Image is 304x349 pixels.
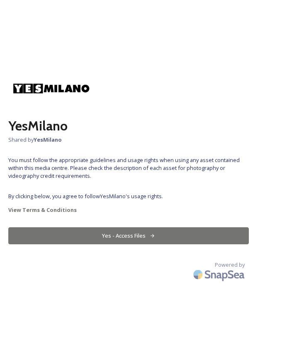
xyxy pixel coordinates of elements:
h2: YesMilano [8,116,249,136]
strong: YesMilano [34,136,62,143]
span: Shared by [8,136,249,144]
strong: View Terms & Conditions [8,206,77,214]
span: You must follow the appropriate guidelines and usage rights when using any asset contained within... [8,156,249,180]
span: Powered by [215,261,245,269]
button: Yes - Access Files [8,227,249,244]
span: By clicking below, you agree to follow YesMilano 's usage rights. [8,192,249,200]
img: SnapSea Logo [191,265,249,284]
img: yesmi.jpg [8,65,91,112]
a: View Terms & Conditions [8,205,249,215]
